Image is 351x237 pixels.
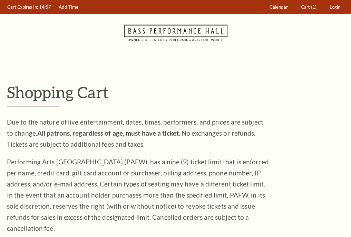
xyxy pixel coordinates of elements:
[7,118,263,148] span: Due to the nature of live entertainment, dates, times, performers, and prices are subject to chan...
[7,4,38,10] span: Cart Expires In:
[7,83,344,101] p: Shopping Cart
[39,4,51,10] span: 14:57
[298,0,320,14] a: Cart (1)
[7,156,269,234] p: Performing Arts [GEOGRAPHIC_DATA] (PAFW), has a nine (9) ticket limit that is enforced per name, ...
[56,0,82,14] a: Add Time
[326,0,344,14] a: Login
[270,4,288,10] span: Calendar
[330,4,340,10] span: Login
[266,0,291,14] a: Calendar
[311,4,316,10] span: (1)
[301,4,310,10] span: Cart
[37,129,179,137] strong: All patrons, regardless of age, must have a ticket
